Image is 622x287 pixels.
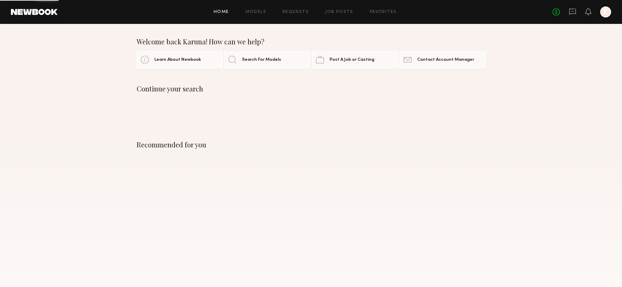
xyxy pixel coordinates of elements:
div: Welcome back Karuna! How can we help? [137,38,486,46]
a: Home [214,10,229,14]
span: Post A Job or Casting [330,58,374,62]
div: Recommended for you [137,141,486,149]
a: Favorites [370,10,397,14]
a: Search For Models [224,51,310,68]
a: Requests [283,10,309,14]
span: Learn About Newbook [154,58,201,62]
a: K [600,6,611,17]
span: Search For Models [242,58,281,62]
div: Continue your search [137,85,486,93]
a: Models [245,10,266,14]
span: Contact Account Manager [417,58,474,62]
a: Contact Account Manager [399,51,485,68]
a: Learn About Newbook [137,51,223,68]
a: Post A Job or Casting [312,51,398,68]
a: Job Posts [325,10,353,14]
